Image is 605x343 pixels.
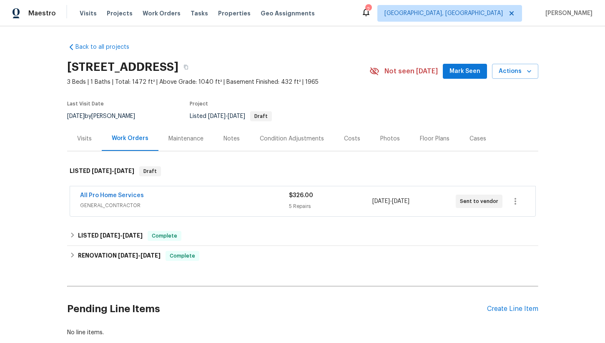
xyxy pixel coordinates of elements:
button: Mark Seen [443,64,487,79]
span: [DATE] [114,168,134,174]
div: by [PERSON_NAME] [67,111,145,121]
span: Work Orders [143,9,181,18]
span: Maestro [28,9,56,18]
span: Draft [251,114,271,119]
span: Complete [148,232,181,240]
div: Costs [344,135,360,143]
div: Floor Plans [420,135,449,143]
a: Back to all projects [67,43,147,51]
h6: LISTED [78,231,143,241]
div: 5 Repairs [289,202,372,210]
span: [PERSON_NAME] [542,9,592,18]
div: Cases [469,135,486,143]
span: Last Visit Date [67,101,104,106]
span: [DATE] [228,113,245,119]
span: Sent to vendor [460,197,502,205]
span: Listed [190,113,272,119]
span: [DATE] [67,113,85,119]
h6: RENOVATION [78,251,161,261]
span: Draft [140,167,160,175]
div: No line items. [67,328,538,337]
span: [DATE] [372,198,390,204]
span: Geo Assignments [261,9,315,18]
span: $326.00 [289,193,313,198]
span: - [92,168,134,174]
span: Complete [166,252,198,260]
span: 3 Beds | 1 Baths | Total: 1472 ft² | Above Grade: 1040 ft² | Basement Finished: 432 ft² | 1965 [67,78,369,86]
span: - [100,233,143,238]
span: Actions [499,66,532,77]
div: Notes [223,135,240,143]
div: Photos [380,135,400,143]
h2: Pending Line Items [67,290,487,328]
div: LISTED [DATE]-[DATE]Draft [67,158,538,185]
div: 2 [365,5,371,13]
span: GENERAL_CONTRACTOR [80,201,289,210]
div: LISTED [DATE]-[DATE]Complete [67,226,538,246]
span: - [118,253,161,258]
span: [GEOGRAPHIC_DATA], [GEOGRAPHIC_DATA] [384,9,503,18]
span: Visits [80,9,97,18]
span: [DATE] [392,198,409,204]
div: Work Orders [112,134,148,143]
div: Create Line Item [487,305,538,313]
span: Projects [107,9,133,18]
span: Tasks [191,10,208,16]
div: Visits [77,135,92,143]
span: Project [190,101,208,106]
span: [DATE] [100,233,120,238]
span: - [372,197,409,205]
h2: [STREET_ADDRESS] [67,63,178,71]
span: Not seen [DATE] [384,67,438,75]
div: Condition Adjustments [260,135,324,143]
div: Maintenance [168,135,203,143]
span: [DATE] [118,253,138,258]
div: RENOVATION [DATE]-[DATE]Complete [67,246,538,266]
span: - [208,113,245,119]
span: Mark Seen [449,66,480,77]
span: Properties [218,9,251,18]
button: Actions [492,64,538,79]
span: [DATE] [92,168,112,174]
span: [DATE] [123,233,143,238]
button: Copy Address [178,60,193,75]
a: All Pro Home Services [80,193,144,198]
span: [DATE] [208,113,226,119]
h6: LISTED [70,166,134,176]
span: [DATE] [141,253,161,258]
